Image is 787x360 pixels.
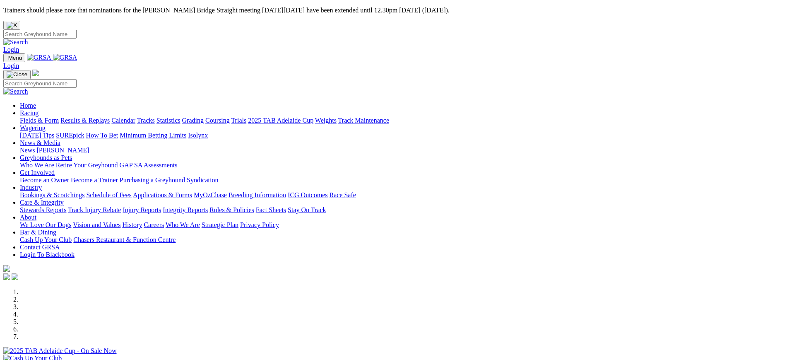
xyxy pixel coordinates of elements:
[20,162,54,169] a: Who We Are
[182,117,204,124] a: Grading
[3,88,28,95] img: Search
[20,221,784,229] div: About
[20,169,55,176] a: Get Involved
[20,206,784,214] div: Care & Integrity
[3,46,19,53] a: Login
[256,206,286,213] a: Fact Sheets
[240,221,279,228] a: Privacy Policy
[187,176,218,184] a: Syndication
[20,117,59,124] a: Fields & Form
[111,117,135,124] a: Calendar
[137,117,155,124] a: Tracks
[73,236,176,243] a: Chasers Restaurant & Function Centre
[20,154,72,161] a: Greyhounds as Pets
[20,199,64,206] a: Care & Integrity
[194,191,227,198] a: MyOzChase
[20,214,36,221] a: About
[3,347,117,355] img: 2025 TAB Adelaide Cup - On Sale Now
[71,176,118,184] a: Become a Trainer
[32,70,39,76] img: logo-grsa-white.png
[56,162,118,169] a: Retire Your Greyhound
[288,191,327,198] a: ICG Outcomes
[60,117,110,124] a: Results & Replays
[20,147,784,154] div: News & Media
[20,147,35,154] a: News
[288,206,326,213] a: Stay On Track
[231,117,246,124] a: Trials
[20,184,42,191] a: Industry
[73,221,120,228] a: Vision and Values
[20,229,56,236] a: Bar & Dining
[120,176,185,184] a: Purchasing a Greyhound
[7,71,27,78] img: Close
[20,162,784,169] div: Greyhounds as Pets
[20,236,784,244] div: Bar & Dining
[123,206,161,213] a: Injury Reports
[205,117,230,124] a: Coursing
[188,132,208,139] a: Isolynx
[3,7,784,14] p: Trainers should please note that nominations for the [PERSON_NAME] Bridge Straight meeting [DATE]...
[144,221,164,228] a: Careers
[12,273,18,280] img: twitter.svg
[20,236,72,243] a: Cash Up Your Club
[209,206,254,213] a: Rules & Policies
[3,21,20,30] button: Close
[36,147,89,154] a: [PERSON_NAME]
[166,221,200,228] a: Who We Are
[229,191,286,198] a: Breeding Information
[20,124,46,131] a: Wagering
[20,132,784,139] div: Wagering
[156,117,181,124] a: Statistics
[163,206,208,213] a: Integrity Reports
[3,265,10,272] img: logo-grsa-white.png
[20,191,84,198] a: Bookings & Scratchings
[68,206,121,213] a: Track Injury Rebate
[20,109,39,116] a: Racing
[20,244,60,251] a: Contact GRSA
[248,117,313,124] a: 2025 TAB Adelaide Cup
[315,117,337,124] a: Weights
[329,191,356,198] a: Race Safe
[20,132,54,139] a: [DATE] Tips
[86,191,131,198] a: Schedule of Fees
[20,221,71,228] a: We Love Our Dogs
[56,132,84,139] a: SUREpick
[3,30,77,39] input: Search
[20,176,69,184] a: Become an Owner
[20,139,60,146] a: News & Media
[53,54,77,61] img: GRSA
[86,132,118,139] a: How To Bet
[8,55,22,61] span: Menu
[20,191,784,199] div: Industry
[20,102,36,109] a: Home
[3,273,10,280] img: facebook.svg
[3,70,31,79] button: Toggle navigation
[120,132,186,139] a: Minimum Betting Limits
[338,117,389,124] a: Track Maintenance
[27,54,51,61] img: GRSA
[3,39,28,46] img: Search
[202,221,238,228] a: Strategic Plan
[3,53,25,62] button: Toggle navigation
[3,62,19,69] a: Login
[20,206,66,213] a: Stewards Reports
[7,22,17,29] img: X
[20,117,784,124] div: Racing
[122,221,142,228] a: History
[133,191,192,198] a: Applications & Forms
[20,251,75,258] a: Login To Blackbook
[20,176,784,184] div: Get Involved
[3,79,77,88] input: Search
[120,162,178,169] a: GAP SA Assessments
